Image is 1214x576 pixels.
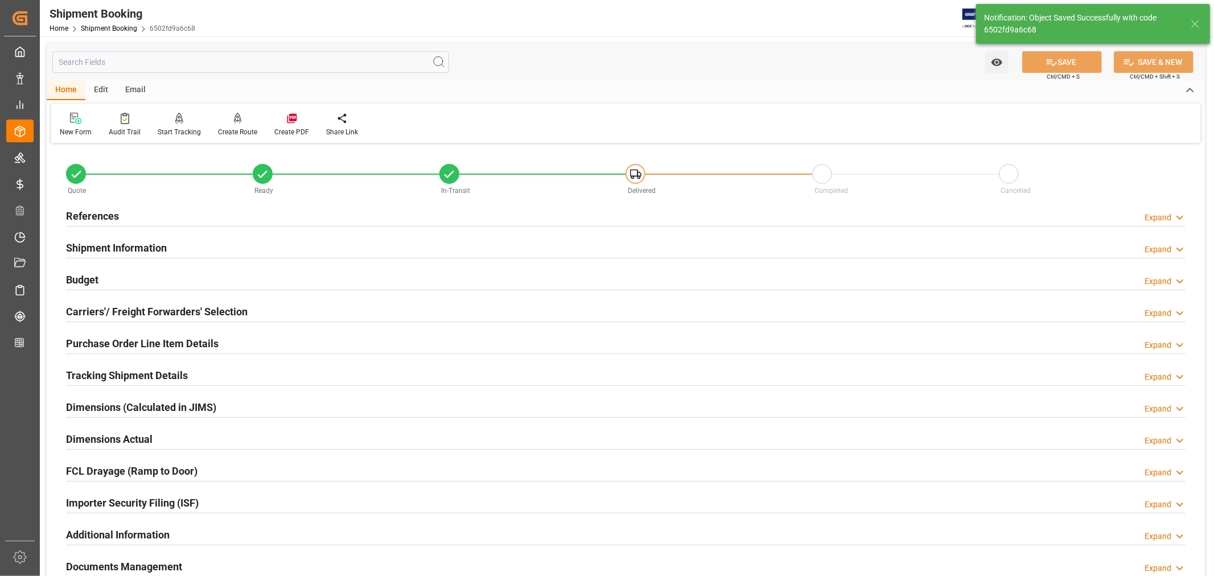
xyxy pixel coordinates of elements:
[1145,371,1171,383] div: Expand
[1145,244,1171,256] div: Expand
[50,5,195,22] div: Shipment Booking
[1145,530,1171,542] div: Expand
[274,127,309,137] div: Create PDF
[218,127,257,137] div: Create Route
[66,272,98,287] h2: Budget
[66,527,170,542] h2: Additional Information
[254,187,273,195] span: Ready
[1145,562,1171,574] div: Expand
[66,304,248,319] h2: Carriers'/ Freight Forwarders' Selection
[52,51,449,73] input: Search Fields
[814,187,848,195] span: Completed
[66,336,219,351] h2: Purchase Order Line Item Details
[1145,307,1171,319] div: Expand
[109,127,141,137] div: Audit Trail
[1022,51,1102,73] button: SAVE
[1145,435,1171,447] div: Expand
[66,208,119,224] h2: References
[1130,72,1180,81] span: Ctrl/CMD + Shift + S
[158,127,201,137] div: Start Tracking
[1001,187,1031,195] span: Cancelled
[66,431,153,447] h2: Dimensions Actual
[1145,275,1171,287] div: Expand
[1145,467,1171,479] div: Expand
[984,12,1180,36] div: Notification: Object Saved Successfully with code 6502fd9a6c68
[117,81,154,100] div: Email
[60,127,92,137] div: New Form
[81,24,137,32] a: Shipment Booking
[1114,51,1194,73] button: SAVE & NEW
[66,495,199,511] h2: Importer Security Filing (ISF)
[1145,339,1171,351] div: Expand
[1145,499,1171,511] div: Expand
[1145,212,1171,224] div: Expand
[962,9,1002,28] img: Exertis%20JAM%20-%20Email%20Logo.jpg_1722504956.jpg
[66,400,216,415] h2: Dimensions (Calculated in JIMS)
[985,51,1009,73] button: open menu
[628,187,656,195] span: Delivered
[68,187,87,195] span: Quote
[66,240,167,256] h2: Shipment Information
[50,24,68,32] a: Home
[66,463,197,479] h2: FCL Drayage (Ramp to Door)
[1145,403,1171,415] div: Expand
[85,81,117,100] div: Edit
[47,81,85,100] div: Home
[1047,72,1080,81] span: Ctrl/CMD + S
[441,187,470,195] span: In-Transit
[326,127,358,137] div: Share Link
[66,368,188,383] h2: Tracking Shipment Details
[66,559,182,574] h2: Documents Management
